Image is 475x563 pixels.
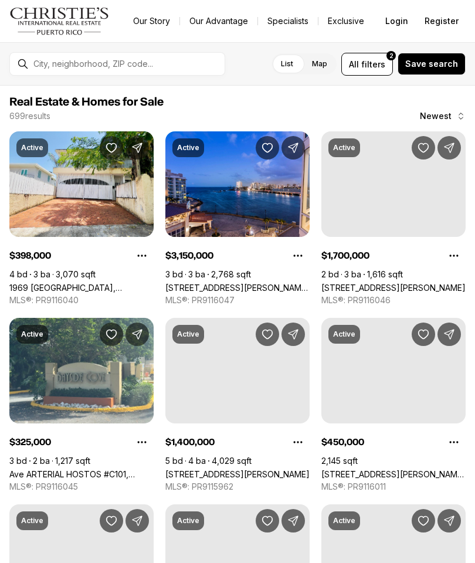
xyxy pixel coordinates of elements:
button: Save Property: 4 CALLE PETUNIA [256,323,279,346]
label: Map [303,53,337,74]
p: Active [21,330,43,339]
button: Save Property: 1969 CALLE NOGAL [100,136,123,160]
button: Save Property: 152 TETUAN ST [100,509,123,533]
span: Newest [420,111,452,121]
span: filters [361,58,385,70]
button: Property options [130,430,154,454]
button: Property options [286,244,310,267]
button: Register [418,9,466,33]
button: Save Property: 76 COND KINGS COURT #602 [256,509,279,533]
button: Share Property [125,136,149,160]
label: List [272,53,303,74]
span: Login [385,16,408,26]
p: Active [177,516,199,525]
button: Share Property [125,509,149,533]
button: Save Property: 14 DELCASSE #704 [412,136,435,160]
button: Newest [413,104,473,128]
button: Login [378,9,415,33]
a: Specialists [258,13,318,29]
a: 5 MUNOZ RIVERA AVE #504, SAN JUAN PR, 00901 [165,283,310,293]
button: Share Property [281,136,305,160]
button: Share Property [125,323,149,346]
button: Save Property: 423 Francisco Sein URB FLORAL PARK [412,323,435,346]
span: 2 [389,51,393,60]
p: Active [21,516,43,525]
span: Real Estate & Homes for Sale [9,96,164,108]
p: 699 results [9,111,50,121]
a: 1969 CALLE NOGAL, SAN JUAN PR, 00926 [9,283,154,293]
p: Active [177,330,199,339]
button: Share Property [281,323,305,346]
button: Property options [442,244,466,267]
p: Active [333,330,355,339]
a: Ave ARTERIAL HOSTOS #C101, SAN JUAN PR, 00917 [9,469,154,479]
button: Share Property [437,323,461,346]
button: Property options [442,430,466,454]
button: Property options [286,430,310,454]
p: Active [333,143,355,152]
button: Save Property: Ave ARTERIAL HOSTOS #C101 [100,323,123,346]
p: Active [21,143,43,152]
button: Share Property [437,136,461,160]
button: Allfilters2 [341,53,393,76]
a: 423 Francisco Sein URB FLORAL PARK, HATO REY PR, 00917 [321,469,466,479]
p: Active [333,516,355,525]
span: Register [425,16,459,26]
span: Save search [405,59,458,69]
button: Share Property [437,509,461,533]
p: Active [177,143,199,152]
a: Our Story [124,13,179,29]
button: Save Property: 1-02 CAOBA ST SAN PATRICIO AVE #303 [412,509,435,533]
span: All [349,58,359,70]
button: Save Property: 5 MUNOZ RIVERA AVE #504 [256,136,279,160]
a: 4 CALLE PETUNIA, SAN JUAN PR, 00927 [165,469,310,479]
a: Our Advantage [180,13,257,29]
a: Exclusive Properties [318,13,416,29]
img: logo [9,7,110,35]
button: Property options [130,244,154,267]
button: Save search [398,53,466,75]
button: Share Property [281,509,305,533]
a: 14 DELCASSE #704, SAN JUAN PR, 00907 [321,283,466,293]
